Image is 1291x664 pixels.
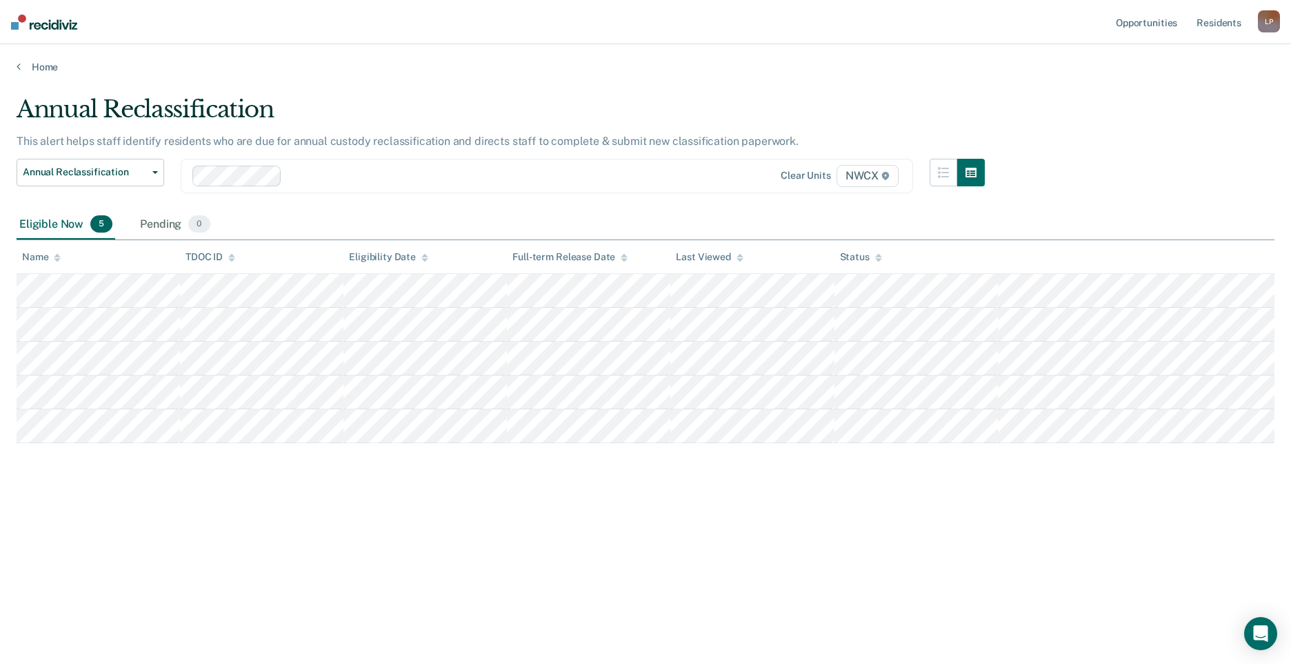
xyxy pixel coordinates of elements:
[22,251,61,263] div: Name
[1258,10,1280,32] button: LP
[837,165,899,187] span: NWCX
[781,170,831,182] div: Clear units
[1244,617,1277,650] div: Open Intercom Messenger
[17,159,164,186] button: Annual Reclassification
[676,251,743,263] div: Last Viewed
[188,215,210,233] span: 0
[11,14,77,30] img: Recidiviz
[1258,10,1280,32] div: L P
[17,135,799,148] p: This alert helps staff identify residents who are due for annual custody reclassification and dir...
[512,251,628,263] div: Full-term Release Date
[17,210,115,240] div: Eligible Now5
[840,251,882,263] div: Status
[17,61,1274,73] a: Home
[17,95,985,135] div: Annual Reclassification
[186,251,235,263] div: TDOC ID
[137,210,212,240] div: Pending0
[90,215,112,233] span: 5
[349,251,428,263] div: Eligibility Date
[23,166,147,178] span: Annual Reclassification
